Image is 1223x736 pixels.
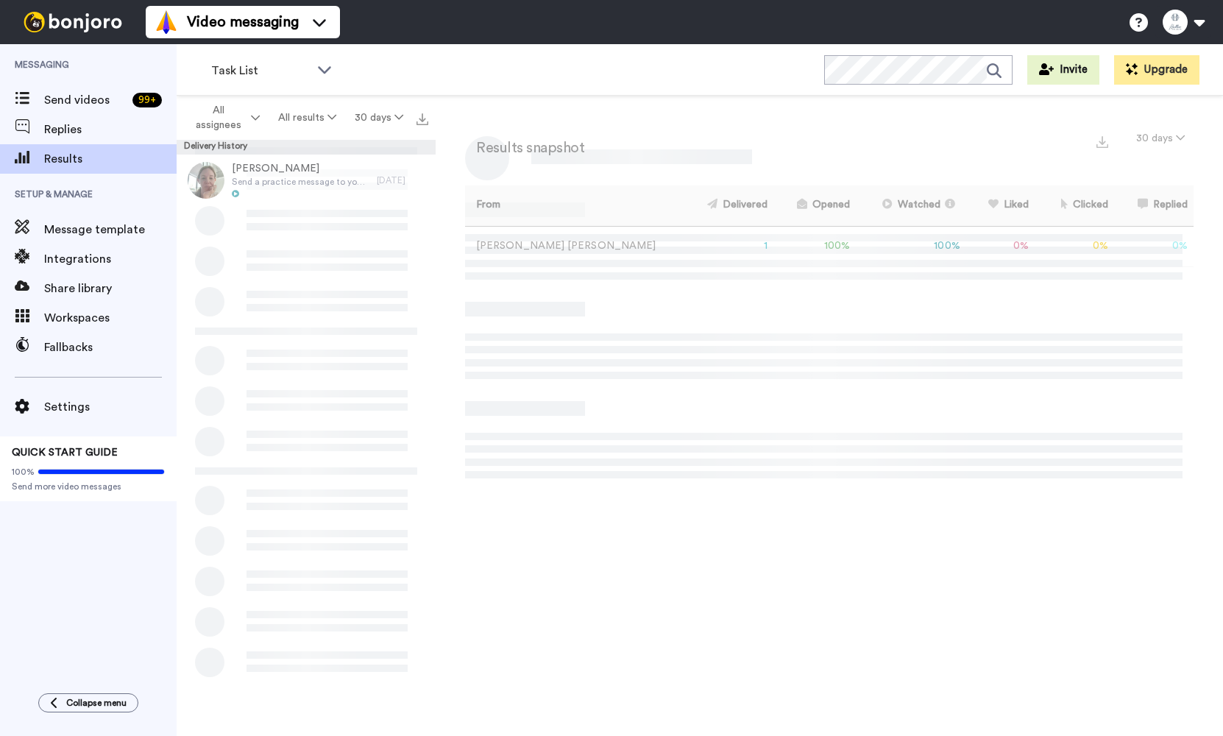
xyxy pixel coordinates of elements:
span: Share library [44,280,177,297]
button: 30 days [1127,125,1194,152]
div: Delivery History [177,140,436,155]
img: export.svg [1096,136,1108,148]
div: 99 + [132,93,162,107]
a: [PERSON_NAME]Send a practice message to yourself[DATE] [177,155,436,206]
span: Video messaging [187,12,299,32]
span: [PERSON_NAME] [232,161,369,176]
span: Message template [44,221,177,238]
td: 1 [683,226,773,266]
span: Workspaces [44,309,177,327]
td: 100 % [773,226,856,266]
button: Upgrade [1114,55,1199,85]
span: All assignees [188,103,248,132]
img: export.svg [416,113,428,125]
td: 0 % [966,226,1035,266]
th: From [465,185,683,226]
td: 100 % [856,226,966,266]
td: [PERSON_NAME] [PERSON_NAME] [465,226,683,266]
button: All assignees [180,97,269,138]
span: 100% [12,466,35,478]
th: Clicked [1035,185,1115,226]
img: bj-logo-header-white.svg [18,12,128,32]
h2: Results snapshot [465,140,584,156]
span: Send videos [44,91,127,109]
button: Export a summary of each team member’s results that match this filter now. [1092,130,1113,152]
th: Liked [966,185,1035,226]
span: Send a practice message to yourself [232,176,369,188]
button: Export all results that match these filters now. [412,107,433,129]
span: Task List [211,62,310,79]
span: Results [44,150,177,168]
div: [DATE] [377,174,428,186]
span: Replies [44,121,177,138]
button: Collapse menu [38,693,138,712]
span: QUICK START GUIDE [12,447,118,458]
button: 30 days [345,105,412,131]
img: vm-color.svg [155,10,178,34]
span: Integrations [44,250,177,268]
span: Send more video messages [12,481,165,492]
th: Watched [856,185,966,226]
span: Fallbacks [44,339,177,356]
th: Delivered [683,185,773,226]
th: Replied [1114,185,1194,226]
span: Settings [44,398,177,416]
button: Invite [1027,55,1099,85]
th: Opened [773,185,856,226]
button: All results [269,105,346,131]
span: Collapse menu [66,697,127,709]
img: bc97d674-a63e-43a9-b900-5fbeae9bcdff-thumb.jpg [188,162,224,199]
td: 0 % [1035,226,1115,266]
td: 0 % [1114,226,1194,266]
